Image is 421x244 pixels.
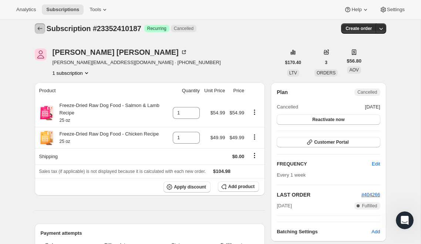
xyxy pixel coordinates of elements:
span: Subscription #23352410187 [47,24,141,33]
span: [DATE] [365,103,380,111]
div: [PERSON_NAME] [PERSON_NAME] [53,49,188,56]
span: Create order [346,26,372,31]
span: Help [351,7,361,13]
button: Add product [218,181,259,192]
span: Add product [228,184,255,190]
span: Subscriptions [46,7,79,13]
iframe: Intercom live chat [396,211,414,229]
span: Customer Portal [314,139,348,145]
span: $49.99 [229,135,244,140]
small: 25 oz [60,139,70,144]
th: Unit Price [202,83,227,99]
span: Settings [387,7,405,13]
button: Edit [367,158,384,170]
h2: Plan [277,88,288,96]
button: Product actions [249,108,260,116]
button: Tools [85,4,113,15]
th: Quantity [171,83,202,99]
div: Freeze-Dried Raw Dog Food - Chicken Recipe [54,130,159,145]
div: Freeze-Dried Raw Dog Food - Salmon & Lamb Recipe [54,102,169,124]
button: 3 [320,57,332,68]
span: $56.80 [347,57,361,65]
button: Subscriptions [35,23,45,34]
button: Customer Portal [277,137,380,147]
button: Create order [341,23,376,34]
button: Settings [375,4,409,15]
button: Apply discount [164,181,210,193]
button: Subscriptions [42,4,84,15]
th: Product [35,83,171,99]
span: $170.40 [285,60,301,66]
h2: FREQUENCY [277,160,372,168]
button: Help [340,4,373,15]
span: Cancelled [277,103,298,111]
img: product img [39,130,54,145]
span: $0.00 [232,154,245,159]
span: Apply discount [174,184,206,190]
span: LTV [289,70,297,76]
span: Recurring [147,26,166,31]
th: Price [227,83,246,99]
span: Add [371,228,380,235]
h6: Batching Settings [277,228,371,235]
span: Reactivate now [312,117,344,123]
span: $54.99 [210,110,225,116]
h2: LAST ORDER [277,191,361,198]
span: Cancelled [357,89,377,95]
span: 3 [325,60,327,66]
span: $49.99 [210,135,225,140]
span: Sales tax (if applicable) is not displayed because it is calculated with each new order. [39,169,206,174]
button: Product actions [53,69,90,77]
span: ORDERS [317,70,336,76]
th: Shipping [35,148,171,164]
span: [PERSON_NAME][EMAIL_ADDRESS][DOMAIN_NAME] · [PHONE_NUMBER] [53,59,221,66]
button: Shipping actions [249,151,260,160]
button: Reactivate now [277,114,380,125]
button: Analytics [12,4,40,15]
span: Fulfilled [362,203,377,209]
span: Every 1 week [277,172,306,178]
span: AOV [349,67,358,73]
span: $104.98 [213,168,230,174]
span: Tara Kohr [35,49,47,60]
span: Edit [372,160,380,168]
a: #404266 [361,192,380,197]
span: Tools [90,7,101,13]
button: #404266 [361,191,380,198]
small: 25 oz [60,118,70,123]
button: $170.40 [281,57,306,68]
span: Analytics [16,7,36,13]
img: product img [39,106,54,120]
span: $54.99 [229,110,244,116]
span: Cancelled [174,26,193,31]
h2: Payment attempts [41,230,259,237]
button: Product actions [249,133,260,141]
span: [DATE] [277,202,292,210]
button: Add [367,226,384,238]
